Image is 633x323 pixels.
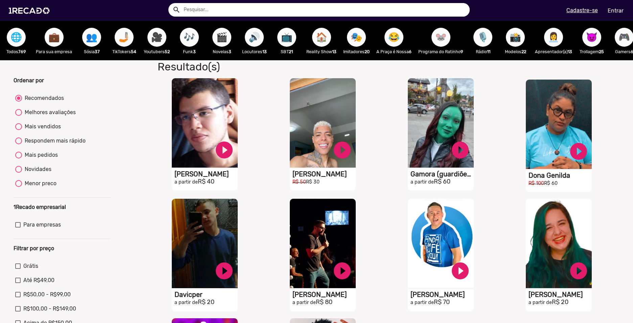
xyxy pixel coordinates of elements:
h2: R$ 80 [292,299,356,306]
button: 📸 [506,28,525,47]
button: 👥 [82,28,101,47]
button: 😈 [582,28,601,47]
button: 🎭 [347,28,366,47]
p: A Praça é Nossa [376,48,412,55]
small: a partir de [411,179,434,185]
span: 🎬 [216,28,228,47]
video: S1RECADO vídeos dedicados para fãs e empresas [172,78,238,168]
p: Modelos [502,48,528,55]
button: 🔊 [245,28,264,47]
b: 54 [131,49,136,54]
p: Todos [3,48,29,55]
h1: [PERSON_NAME] [411,290,474,299]
h2: R$ 20 [529,299,592,306]
b: 13 [262,49,267,54]
h2: R$ 70 [411,299,474,306]
span: 🎭 [351,28,362,47]
p: Reality Show [306,48,336,55]
small: a partir de [411,300,434,305]
p: Imitadores [343,48,370,55]
b: 25 [599,49,604,54]
small: R$ 50 [292,179,306,185]
b: 6 [409,49,412,54]
a: play_circle_filled [214,261,234,281]
span: 🎶 [184,28,195,47]
button: 🏠 [312,28,331,47]
button: 🎶 [180,28,199,47]
b: 3 [193,49,196,54]
div: Recomendados [22,94,64,102]
span: 😂 [388,28,400,47]
a: play_circle_filled [214,140,234,160]
a: Entrar [603,5,628,17]
img: tab_keywords_by_traffic_grey.svg [73,39,79,45]
small: a partir de [529,300,552,305]
div: Menor preco [22,179,56,188]
h1: [PERSON_NAME] [174,170,238,178]
button: 🎥 [147,28,166,47]
span: 🎮 [618,28,630,47]
div: v 4.0.25 [19,11,33,16]
span: 😈 [586,28,597,47]
div: Palavras-chave [81,40,107,44]
small: a partir de [174,300,198,305]
h2: R$ 40 [174,178,238,186]
span: 📺 [281,28,292,47]
b: 20 [365,49,370,54]
video: S1RECADO vídeos dedicados para fãs e empresas [408,199,474,288]
div: Domínio: [DOMAIN_NAME] [18,18,76,23]
b: 21 [289,49,293,54]
h1: [PERSON_NAME] [292,170,356,178]
button: 🎬 [212,28,231,47]
h1: [PERSON_NAME] [292,290,356,299]
img: tab_domain_overview_orange.svg [28,39,34,45]
a: play_circle_filled [568,141,589,161]
div: Mais vendidos [22,123,61,131]
p: SBT [274,48,300,55]
div: Novidades [22,165,51,173]
a: play_circle_filled [332,261,352,281]
div: Mais pedidos [22,151,58,159]
button: 🤳🏼 [115,28,134,47]
h2: R$ 60 [411,178,474,186]
video: S1RECADO vídeos dedicados para fãs e empresas [526,80,592,169]
p: Trollagem [579,48,605,55]
span: 🎙️ [477,28,489,47]
video: S1RECADO vídeos dedicados para fãs e empresas [526,199,592,288]
b: 11 [487,49,490,54]
p: Sósia [79,48,104,55]
p: Locutores [241,48,267,55]
b: 769 [18,49,26,54]
p: TikTokers [111,48,137,55]
h1: [PERSON_NAME] [529,290,592,299]
small: R$ 100 [529,180,544,186]
img: website_grey.svg [11,18,16,23]
button: 💼 [45,28,64,47]
u: Cadastre-se [566,7,598,14]
b: 1Recado empresarial [14,204,66,210]
img: logo_orange.svg [11,11,16,16]
b: Ordenar por [14,77,44,84]
b: 13 [332,49,336,54]
button: 🎙️ [473,28,492,47]
small: R$ 60 [544,180,558,186]
p: Programa do Ratinho [418,48,463,55]
video: S1RECADO vídeos dedicados para fãs e empresas [408,78,474,168]
button: 🌐 [7,28,26,47]
button: Example home icon [170,3,182,15]
small: R$ 30 [306,179,320,185]
span: 🤳🏼 [118,28,130,47]
button: 📺 [277,28,296,47]
video: S1RECADO vídeos dedicados para fãs e empresas [290,78,356,168]
span: Grátis [23,262,38,270]
small: a partir de [174,179,198,185]
h1: Dona Genilda [529,171,592,179]
span: 🐭 [435,28,447,47]
span: 📸 [510,28,521,47]
mat-icon: Example home icon [172,6,181,14]
button: 😂 [384,28,403,47]
span: 💼 [48,28,60,47]
video: S1RECADO vídeos dedicados para fãs e empresas [290,199,356,288]
span: 👥 [86,28,97,47]
button: 🐭 [431,28,450,47]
